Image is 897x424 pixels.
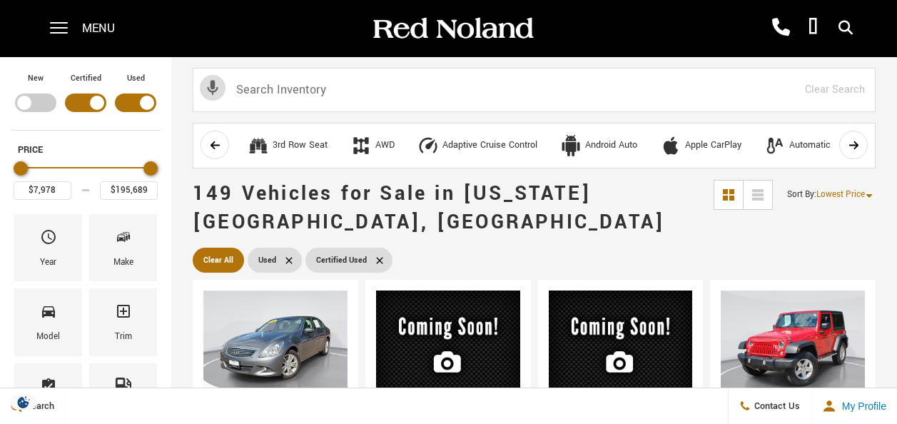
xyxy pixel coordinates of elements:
[410,131,545,161] button: Adaptive Cruise ControlAdaptive Cruise Control
[751,400,800,413] span: Contact Us
[248,135,269,156] div: 3rd Row Seat
[14,288,82,355] div: ModelModel
[40,255,56,271] div: Year
[100,181,158,200] input: Maximum
[350,135,372,156] div: AWD
[193,180,665,236] span: 149 Vehicles for Sale in [US_STATE][GEOGRAPHIC_DATA], [GEOGRAPHIC_DATA]
[14,181,71,200] input: Minimum
[811,388,897,424] button: Open user profile menu
[836,400,886,412] span: My Profile
[115,329,132,345] div: Trim
[71,71,101,86] label: Certified
[764,135,786,156] div: Automatic Climate Control
[14,214,82,281] div: YearYear
[115,299,132,329] span: Trim
[36,329,60,345] div: Model
[7,395,40,410] section: Click to Open Cookie Consent Modal
[442,139,537,152] div: Adaptive Cruise Control
[789,139,896,152] div: Automatic Climate Control
[721,291,865,398] img: 2015 Jeep Wrangler Sport
[143,161,158,176] div: Maximum Price
[375,139,395,152] div: AWD
[89,288,157,355] div: TrimTrim
[18,143,153,156] h5: Price
[376,291,520,402] img: 2014 INFINITI Q50 Premium
[343,131,402,161] button: AWDAWD
[40,299,57,329] span: Model
[652,131,749,161] button: Apple CarPlayApple CarPlay
[28,71,44,86] label: New
[316,251,367,269] span: Certified Used
[839,131,868,159] button: scroll right
[816,188,865,201] span: Lowest Price
[11,71,161,130] div: Filter by Vehicle Type
[585,139,637,152] div: Android Auto
[200,75,225,101] svg: Click to toggle on voice search
[240,131,335,161] button: 3rd Row Seat3rd Row Seat
[685,139,741,152] div: Apple CarPlay
[560,135,582,156] div: Android Auto
[14,161,28,176] div: Minimum Price
[89,214,157,281] div: MakeMake
[201,131,229,159] button: scroll left
[115,374,132,404] span: Fueltype
[787,188,816,201] span: Sort By :
[370,16,534,41] img: Red Noland Auto Group
[113,255,133,271] div: Make
[7,395,40,410] img: Opt-Out Icon
[40,225,57,255] span: Year
[127,71,145,86] label: Used
[273,139,328,152] div: 3rd Row Seat
[549,291,693,402] img: 2018 Land Rover Discovery Sport HSE Luxury
[203,291,348,398] img: 2011 INFINITI G25 X
[258,251,276,269] span: Used
[14,156,158,200] div: Price
[193,68,876,112] input: Search Inventory
[552,131,645,161] button: Android AutoAndroid Auto
[417,135,439,156] div: Adaptive Cruise Control
[115,225,132,255] span: Make
[203,251,233,269] span: Clear All
[660,135,681,156] div: Apple CarPlay
[40,374,57,404] span: Features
